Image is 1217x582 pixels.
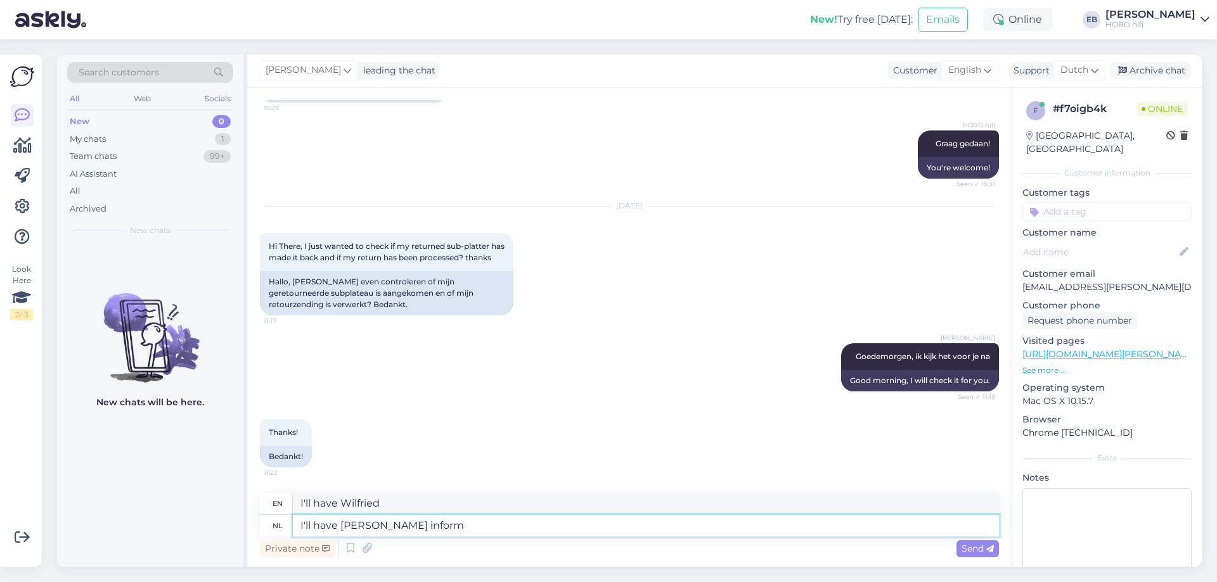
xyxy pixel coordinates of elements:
[1022,452,1192,464] div: Extra
[1105,9,1209,30] a: [PERSON_NAME]HOBO hifi
[1105,9,1195,20] div: [PERSON_NAME]
[266,63,341,77] span: [PERSON_NAME]
[1026,129,1166,156] div: [GEOGRAPHIC_DATA], [GEOGRAPHIC_DATA]
[918,8,968,32] button: Emails
[70,185,80,198] div: All
[888,64,937,77] div: Customer
[203,150,231,163] div: 99+
[1022,413,1192,426] p: Browser
[1023,245,1177,259] input: Add name
[202,91,233,107] div: Socials
[260,446,312,467] div: Bedankt!
[1022,312,1137,329] div: Request phone number
[948,120,995,130] span: HOBO hifi
[1008,64,1050,77] div: Support
[264,316,311,326] span: 11:17
[1105,20,1195,30] div: HOBO hifi
[1022,334,1192,348] p: Visited pages
[948,392,995,402] span: Seen ✓ 11:19
[130,225,171,236] span: New chats
[57,270,243,384] img: No chats
[1022,202,1192,221] input: Add a tag
[1033,106,1038,115] span: f
[358,64,435,77] div: leading the chat
[1022,471,1192,484] p: Notes
[1022,281,1192,294] p: [EMAIL_ADDRESS][PERSON_NAME][DOMAIN_NAME]
[1083,11,1100,28] div: EB
[1022,299,1192,312] p: Customer phone
[215,133,231,146] div: 1
[1137,102,1188,116] span: Online
[269,241,506,262] span: Hi There, I just wanted to check if my returned sub-platter has made it back and if my return has...
[1022,226,1192,239] p: Customer name
[70,133,106,146] div: My chats
[264,468,311,478] span: 11:22
[841,370,999,391] div: Good morning, I will check it for you.
[1022,167,1192,179] div: Customer information
[983,8,1052,31] div: Online
[1022,365,1192,376] p: See more ...
[1022,381,1192,395] p: Operating system
[264,103,311,113] span: 15:29
[918,157,999,179] div: You're welcome!
[10,65,34,89] img: Askly Logo
[260,271,513,315] div: Hallo, [PERSON_NAME] even controleren of mijn geretourneerde subplateau is aangekomen en of mijn ...
[293,515,999,536] textarea: I'll have [PERSON_NAME] inform
[1053,101,1137,117] div: # f7oigb4k
[212,115,231,128] div: 0
[1060,63,1088,77] span: Dutch
[941,333,995,343] span: [PERSON_NAME]
[269,427,298,437] span: Thanks!
[96,396,204,409] p: New chats will be here.
[1022,267,1192,281] p: Customer email
[810,12,913,27] div: Try free [DATE]:
[131,91,153,107] div: Web
[936,139,990,148] span: Graag gedaan!
[1022,426,1192,440] p: Chrome [TECHNICAL_ID]
[1022,395,1192,408] p: Mac OS X 10.15.7
[273,493,283,514] div: en
[70,115,89,128] div: New
[293,493,999,514] textarea: I'll have Wilfried
[67,91,82,107] div: All
[260,200,999,212] div: [DATE]
[948,179,995,189] span: Seen ✓ 15:31
[948,63,981,77] span: English
[260,540,335,557] div: Private note
[1022,348,1197,360] a: [URL][DOMAIN_NAME][PERSON_NAME]
[70,203,106,215] div: Archived
[273,515,283,536] div: nl
[10,263,33,320] div: Look Here
[810,13,837,25] b: New!
[79,66,159,79] span: Search customers
[70,168,117,180] div: AI Assistant
[1022,186,1192,199] p: Customer tags
[10,309,33,320] div: 2 / 3
[70,150,117,163] div: Team chats
[1111,62,1190,79] div: Archive chat
[962,543,994,554] span: Send
[856,351,990,361] span: Goedemorgen, ik kijk het voor je na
